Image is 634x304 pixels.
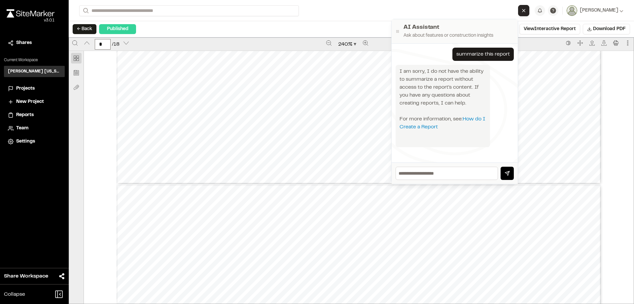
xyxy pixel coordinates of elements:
h3: [PERSON_NAME] [US_STATE] [8,68,61,74]
button: Print [611,38,621,48]
button: Zoom out [324,38,334,48]
button: Download [599,38,609,48]
button: [PERSON_NAME] [567,5,623,16]
span: / 18 [112,40,120,48]
a: New Project [8,98,61,106]
span: 240 % [338,40,352,48]
a: Team [8,125,61,132]
h2: AI Assistant [404,23,514,32]
button: ViewInteractive Report [519,24,580,34]
button: Full screen [575,38,585,48]
button: Next page [121,38,131,48]
img: User [567,5,577,16]
a: Settings [8,138,61,145]
span: Shares [16,39,32,47]
span: Projects [16,85,35,92]
img: rebrand.png [7,9,54,18]
button: Attachment [71,82,82,93]
button: Bookmark [71,67,82,78]
span: Team [16,125,28,132]
span: Download PDF [593,25,626,33]
button: Search [79,5,91,16]
button: Download PDF [583,24,630,34]
span: [PERSON_NAME] [580,7,618,14]
button: Close AI Assistant [518,5,529,16]
span: Share Workspace [4,272,48,280]
button: Switch to the dark theme [563,38,574,48]
a: Shares [8,39,61,47]
button: Previous page [82,38,92,48]
div: summarize this report [456,50,510,58]
button: ← Back [73,24,96,34]
button: Zoom in [360,38,371,48]
button: Thumbnail [71,53,82,64]
a: Projects [8,85,61,92]
div: I am sorry, I do not have the ability to summarize a report without access to the report's conten... [400,67,486,131]
span: Collapse [4,290,25,298]
button: Zoom document [335,39,359,50]
button: Search [70,38,80,48]
span: Settings [16,138,35,145]
span: New Project [16,98,44,106]
div: Close AI AssistantAI AssistantAsk about features or construction insightssummarize this reportI a... [518,5,532,16]
input: Enter a page number [95,39,111,50]
p: Current Workspace [4,57,65,63]
div: Published [99,24,136,34]
a: Reports [8,111,61,119]
p: Ask about features or construction insights [404,32,514,39]
button: More actions [622,38,633,48]
button: Open file [587,38,597,48]
div: Oh geez...please don't... [7,18,54,23]
span: Prepared by [PERSON_NAME] - 4 - Created with SiteMarker [165,157,533,165]
span: Reports [16,111,34,119]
